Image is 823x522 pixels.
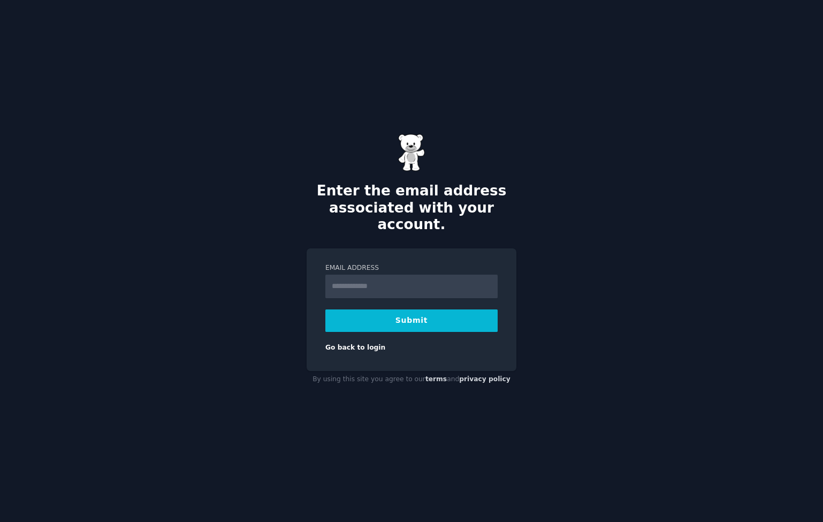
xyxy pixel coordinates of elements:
[307,183,516,233] h2: Enter the email address associated with your account.
[325,263,498,273] label: Email Address
[398,134,425,171] img: Gummy Bear
[459,375,510,383] a: privacy policy
[307,371,516,388] div: By using this site you agree to our and
[325,309,498,332] button: Submit
[325,344,385,351] a: Go back to login
[425,375,447,383] a: terms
